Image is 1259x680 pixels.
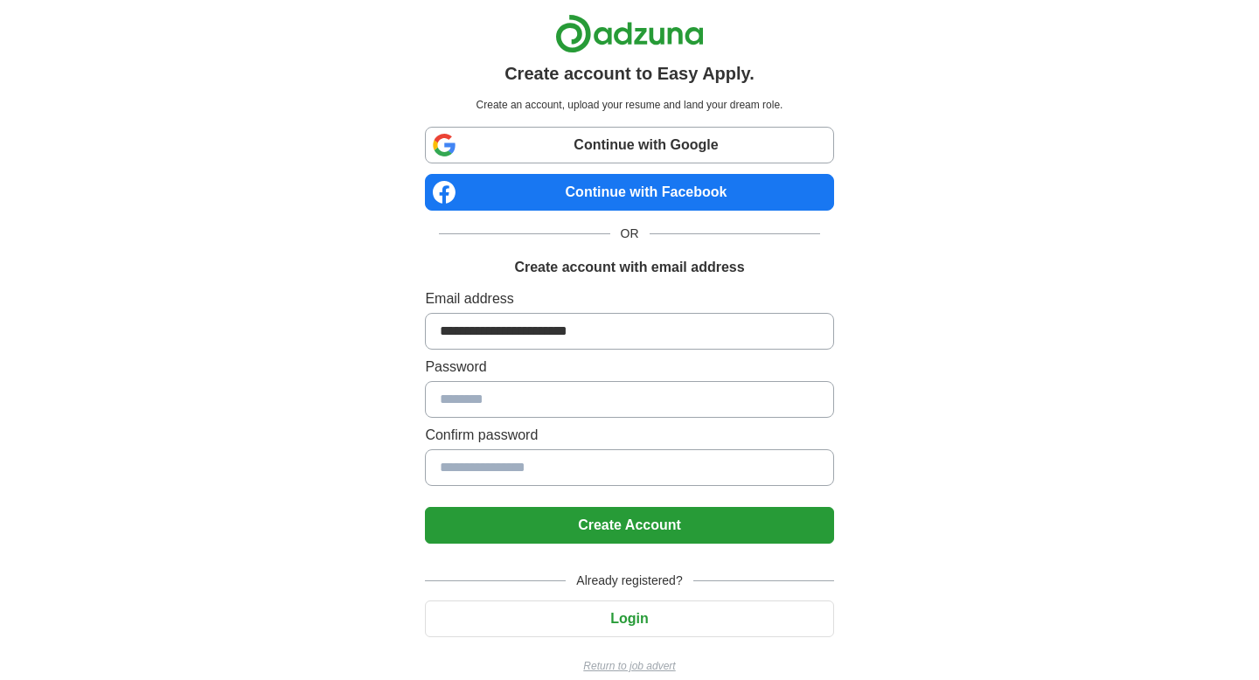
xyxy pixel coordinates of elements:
[425,174,833,211] a: Continue with Facebook
[425,425,833,446] label: Confirm password
[555,14,704,53] img: Adzuna logo
[428,97,830,113] p: Create an account, upload your resume and land your dream role.
[425,600,833,637] button: Login
[425,507,833,544] button: Create Account
[504,60,755,87] h1: Create account to Easy Apply.
[566,572,692,590] span: Already registered?
[425,658,833,674] a: Return to job advert
[425,127,833,163] a: Continue with Google
[610,225,650,243] span: OR
[425,288,833,309] label: Email address
[425,357,833,378] label: Password
[514,257,744,278] h1: Create account with email address
[425,611,833,626] a: Login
